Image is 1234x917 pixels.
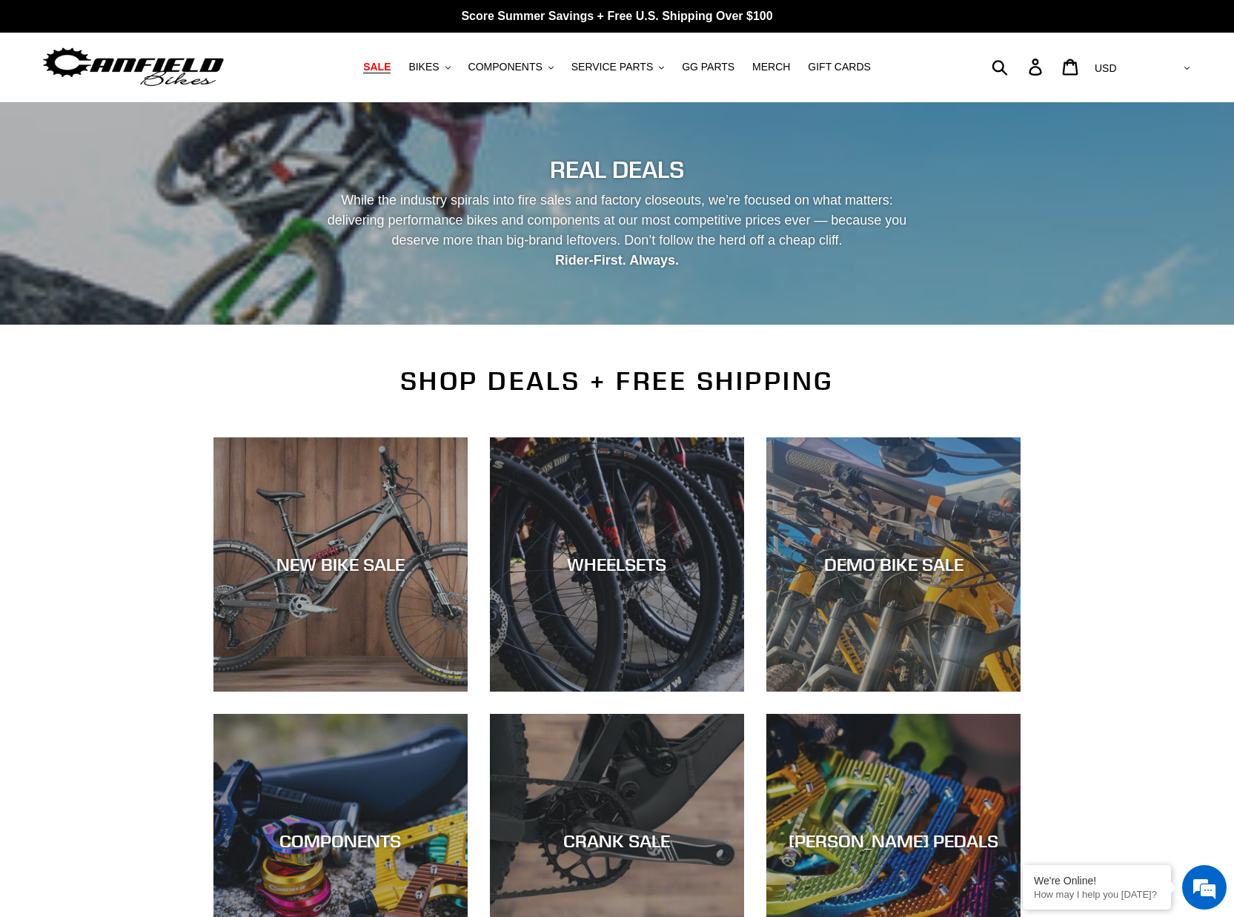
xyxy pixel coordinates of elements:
[213,156,1021,184] h2: REAL DEALS
[745,57,797,77] a: MERCH
[468,61,543,73] span: COMPONENTS
[1034,889,1160,900] p: How may I help you today?
[1000,50,1038,83] input: Search
[571,61,653,73] span: SERVICE PARTS
[401,57,457,77] button: BIKES
[408,61,439,73] span: BIKES
[461,57,561,77] button: COMPONENTS
[363,61,391,73] span: SALE
[766,437,1021,692] a: DEMO BIKE SALE
[766,554,1021,575] div: DEMO BIKE SALE
[314,191,920,271] p: While the industry spirals into fire sales and factory closeouts, we’re focused on what matters: ...
[213,365,1021,397] h2: SHOP DEALS + FREE SHIPPING
[490,437,744,692] a: WHEELSETS
[1034,875,1160,887] div: We're Online!
[766,830,1021,852] div: [PERSON_NAME] PEDALS
[674,57,742,77] a: GG PARTS
[490,554,744,575] div: WHEELSETS
[213,554,468,575] div: NEW BIKE SALE
[41,44,226,90] img: Canfield Bikes
[752,61,790,73] span: MERCH
[490,830,744,852] div: CRANK SALE
[800,57,878,77] a: GIFT CARDS
[682,61,734,73] span: GG PARTS
[213,437,468,692] a: NEW BIKE SALE
[808,61,871,73] span: GIFT CARDS
[356,57,398,77] a: SALE
[564,57,671,77] button: SERVICE PARTS
[555,253,679,268] strong: Rider-First. Always.
[213,830,468,852] div: COMPONENTS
